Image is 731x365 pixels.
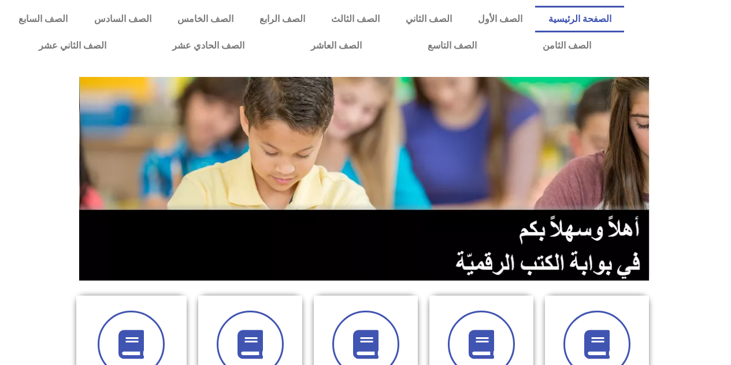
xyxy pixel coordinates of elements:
a: الصف الخامس [164,6,246,32]
a: الصف العاشر [278,32,395,59]
a: الصف الثاني [392,6,465,32]
a: الصف الرابع [246,6,318,32]
a: الصف الثاني عشر [6,32,139,59]
a: الصف السابع [6,6,81,32]
a: الصف التاسع [395,32,510,59]
a: الصف السادس [81,6,164,32]
a: الصف الحادي عشر [139,32,277,59]
a: الصف الثالث [318,6,392,32]
a: الصف الأول [465,6,535,32]
a: الصفحة الرئيسية [535,6,624,32]
a: الصف الثامن [510,32,624,59]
